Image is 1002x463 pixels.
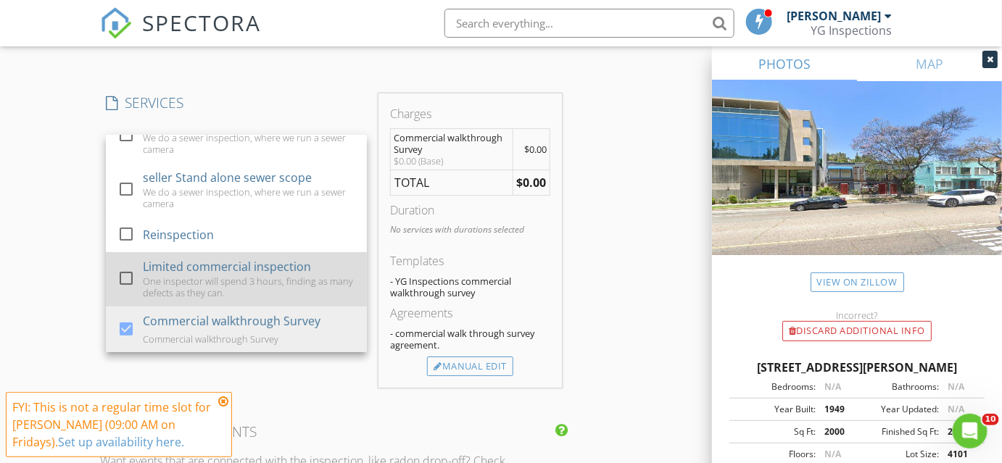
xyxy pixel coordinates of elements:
span: N/A [948,403,964,415]
div: Agreements [390,304,550,322]
img: The Best Home Inspection Software - Spectora [100,7,132,39]
div: Year Built: [734,403,816,416]
div: - YG Inspections commercial walkthrough survey [390,275,550,299]
div: Lot Size: [857,448,939,461]
strong: $0.00 [516,175,546,191]
div: Floors: [734,448,816,461]
div: Discard Additional info [782,321,932,341]
span: SPECTORA [142,7,261,38]
div: Year Updated: [857,403,939,416]
div: Commercial walkthrough Survey [144,333,279,345]
span: N/A [948,380,964,393]
span: $0.00 [524,143,547,156]
input: Search everything... [444,9,734,38]
div: [PERSON_NAME] [787,9,882,23]
div: YG Inspections [811,23,893,38]
iframe: Intercom live chat [953,414,987,449]
div: Limited commercial inspection [144,258,312,275]
div: Commercial walkthrough Survey [144,312,321,330]
div: - commercial walk through survey agreement. [390,328,550,351]
span: 10 [982,414,999,425]
span: N/A [824,380,841,393]
div: Duration [390,201,550,219]
img: streetview [712,81,1002,290]
div: We do a sewer inspection, where we run a sewer camera [144,132,356,155]
div: Charges [390,105,550,122]
div: Sq Ft: [734,425,816,438]
div: FYI: This is not a regular time slot for [PERSON_NAME] (09:00 AM on Fridays). [12,399,214,451]
a: Set up availability here. [58,434,184,450]
div: Incorrect? [712,309,1002,321]
a: PHOTOS [712,46,857,81]
div: seller Stand alone sewer scope [144,169,312,186]
div: Commercial walkthrough Survey [394,132,509,155]
div: [STREET_ADDRESS][PERSON_NAME] [729,359,985,376]
div: Templates [390,252,550,270]
div: Finished Sq Ft: [857,425,939,438]
div: One inspector will spend 3 hours, finding as many defects as they can. [144,275,356,299]
div: 4101 [939,448,980,461]
div: $0.00 (Base) [394,155,509,167]
a: SPECTORA [100,20,261,50]
div: Bedrooms: [734,380,816,393]
a: View on Zillow [811,272,904,292]
div: 2000 [816,425,857,438]
div: Reinspection [144,226,215,243]
div: 2000 [939,425,980,438]
h4: INSPECTION EVENTS [106,422,562,441]
p: No services with durations selected [390,223,550,236]
span: N/A [824,448,841,460]
h4: SERVICES [106,93,367,112]
div: Bathrooms: [857,380,939,393]
a: MAP [857,46,1002,81]
div: Manual Edit [427,356,513,377]
td: TOTAL [391,170,513,196]
div: We do a sewer inspection, where we run a sewer camera [144,186,356,209]
div: 1949 [816,403,857,416]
